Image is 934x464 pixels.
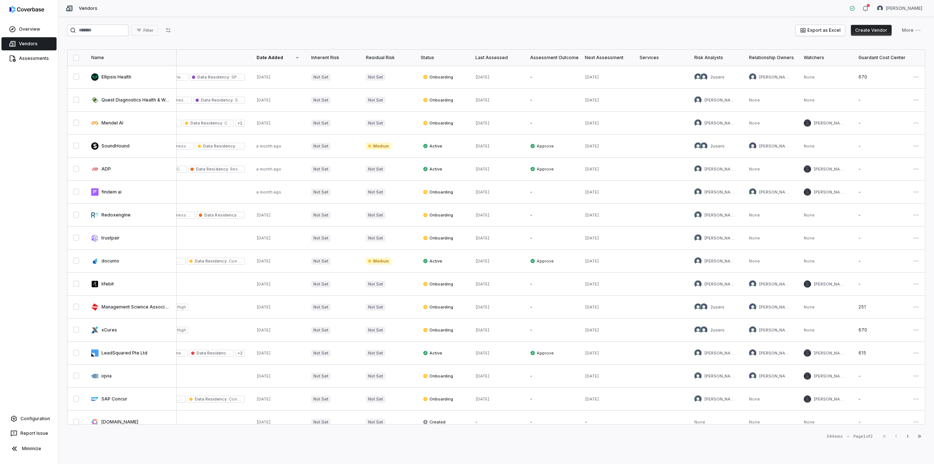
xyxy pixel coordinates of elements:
span: 2 users [710,74,725,80]
span: [DATE] [475,281,490,287]
span: Active [423,166,442,172]
span: Vendors [79,5,97,11]
span: [PERSON_NAME] [759,350,792,356]
span: [DATE] [585,396,599,402]
span: Data Residency : [197,74,230,80]
td: - [524,89,579,112]
span: a month ago [256,166,281,172]
span: [PERSON_NAME] [759,304,792,310]
span: a month ago [256,189,281,195]
img: Trisha Stowell avatar [749,326,756,334]
span: Data Residency : [190,120,223,126]
span: [DATE] [475,143,490,149]
img: Justin Trimachi avatar [694,73,702,81]
a: Overview [1,23,57,36]
span: [PERSON_NAME] [705,373,737,379]
td: - [524,181,579,204]
span: Onboarding [423,327,453,333]
span: Data Residency : [195,258,228,264]
span: [PERSON_NAME] [759,74,792,80]
span: Onboarding [423,74,453,80]
span: 2 users [710,304,725,310]
span: [DATE] [585,281,599,287]
button: More [898,25,925,36]
span: Onboarding [423,97,453,103]
span: High [176,327,186,333]
td: - [853,273,907,296]
span: [DATE] [475,396,490,402]
span: [PERSON_NAME] [814,373,847,379]
span: Not Set [311,212,331,219]
img: Steve Mancini avatar [804,372,811,380]
span: Onboarding [423,235,453,241]
span: [DATE] [256,396,271,402]
img: Steve Mancini avatar [804,188,811,196]
span: Confidential [228,396,253,402]
span: Confidential [223,120,249,126]
span: [PERSON_NAME] [759,327,792,333]
td: - [524,273,579,296]
span: [PERSON_NAME] [814,189,847,195]
td: - [853,181,907,204]
span: [PERSON_NAME] [759,189,792,195]
div: Date Added [256,55,300,61]
span: [PERSON_NAME] [705,258,737,264]
span: [DATE] [475,189,490,195]
span: Onboarding [423,396,453,402]
button: Export as Excel [796,25,845,36]
span: Data Residency : [197,350,230,356]
span: Not Set [366,419,385,426]
span: [DATE] [256,97,271,103]
img: logo-D7KZi-bG.svg [9,6,44,13]
span: Not Set [311,235,331,242]
a: Assessments [1,52,57,65]
span: Onboarding [423,304,453,310]
span: Created [423,419,445,425]
span: [DATE] [256,212,271,218]
span: Not Set [366,235,385,242]
span: [PERSON_NAME] [886,5,922,11]
span: [PERSON_NAME] [759,373,792,379]
span: 4 Business Supporting [162,143,210,149]
span: [DATE] [475,97,490,103]
span: Active [423,143,442,149]
span: 2 users [710,327,725,333]
span: [PERSON_NAME] [814,120,847,126]
span: [DATE] [475,327,490,333]
span: Not Set [366,189,385,196]
td: 670 [853,66,907,89]
span: [PERSON_NAME] [814,350,847,356]
span: [DATE] [256,373,271,379]
img: Arun Muthu avatar [694,349,702,357]
span: [DATE] [585,373,599,379]
a: Vendors [1,37,57,50]
span: Restricted [238,212,259,218]
div: Watchers [804,55,847,61]
span: Not Set [366,120,385,127]
span: [DATE] [256,281,271,287]
img: Arun Muthu avatar [694,234,702,242]
span: Not Set [366,304,385,311]
img: Justin Trimachi avatar [694,142,702,150]
span: Not Set [311,419,331,426]
span: [DATE] [475,166,490,172]
img: Arun Muthu avatar [694,119,702,127]
span: + 1 [235,120,245,127]
span: [PERSON_NAME] [814,281,847,287]
span: Active [423,258,442,264]
td: - [853,89,907,112]
td: - [470,411,524,434]
td: - [853,388,907,411]
img: Arun Muthu avatar [694,165,702,173]
td: - [524,227,579,250]
span: [PERSON_NAME] [705,120,737,126]
span: Onboarding [423,189,453,195]
div: Status [421,55,464,61]
div: Guardant Cost Center [858,55,902,61]
span: Not Set [366,212,385,219]
span: [PERSON_NAME] [759,143,792,149]
div: Tags [147,55,245,61]
span: Not Set [311,143,331,150]
span: [DATE] [475,235,490,241]
img: Steve Mancini avatar [804,395,811,403]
